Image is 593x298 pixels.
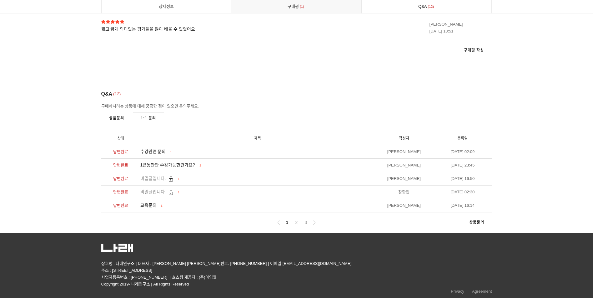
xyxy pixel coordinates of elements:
div: 구매하시려는 상품에 대해 궁금한 점이 있으면 문의주세요. [101,103,492,110]
li: 장한민 [375,186,434,199]
li: [PERSON_NAME] [375,172,434,186]
a: 비밀글입니다. 1 [140,176,328,182]
p: 사업자등록번호 : [PHONE_NUMBER] | 호스팅 제공자 : (주)아임웹 [101,274,492,281]
a: 2 [293,219,300,226]
div: [DATE] 16:50 [450,175,475,182]
a: Agreement [472,288,492,296]
div: [DATE] 02:09 [450,148,475,155]
li: [PERSON_NAME] [375,159,434,172]
span: 12 [112,91,122,97]
span: 1 [299,3,305,10]
li: 작성자 [375,132,434,145]
a: 1 [284,219,291,226]
li: [PERSON_NAME] [375,145,434,159]
span: 1 [170,150,172,154]
a: 상품문의 [101,112,132,124]
p: 상호명 : 나래연구소 | 대표자 : [PERSON_NAME] [PERSON_NAME]번호: [PHONE_NUMBER] | 이메일:[EMAIL_ADDRESS][DOMAIN_NA... [101,260,492,274]
span: 비밀글입니다. [140,189,166,194]
a: 비밀글입니다. 1 [140,189,328,195]
a: 1년동안만 수강가능한건가요? 1 [140,162,328,168]
span: 12 [427,3,435,10]
a: 상품문의 [461,217,492,228]
div: 답변완료 [101,175,140,182]
span: 1년동안만 수강가능한건가요? [140,162,195,167]
div: 답변완료 [101,202,140,209]
span: 교육문의 [140,203,157,208]
img: 5c63318082161.png [101,244,133,252]
span: 1 [178,177,180,181]
div: [DATE] 02:30 [450,189,475,196]
div: 답변완료 [101,162,140,169]
span: 1 [199,163,201,167]
div: [DATE] 16:14 [450,202,475,209]
span: 1 [161,204,163,207]
span: Agreement [472,289,492,294]
div: [PERSON_NAME] [430,21,492,28]
div: [DATE] 23:45 [450,162,475,169]
a: 3 [302,219,310,226]
a: 구매평 작성 [456,45,492,56]
div: 답변완료 [101,148,140,155]
span: Privacy [451,289,464,294]
li: 제목 [140,132,375,145]
a: 1:1 문의 [133,112,164,124]
span: 1 [178,190,180,194]
a: Privacy [451,288,464,296]
li: [PERSON_NAME] [375,199,434,212]
span: 짧고 굵게 의미있는 평가들을 많이 배울 수 있었어요 [101,26,320,32]
span: 비밀글입니다. [140,176,166,181]
div: Q&A [101,90,122,103]
span: 수강관련 문의 [140,149,166,154]
div: 답변완료 [101,189,140,196]
div: [DATE] 13:51 [430,28,492,35]
p: Copyright 2019- 나래연구소 | All Rights Reserved [101,281,492,288]
a: 수강관련 문의 1 [140,149,328,155]
a: 교육문의 1 [140,202,328,209]
li: 상태 [101,132,140,145]
li: 등록일 [433,132,492,145]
